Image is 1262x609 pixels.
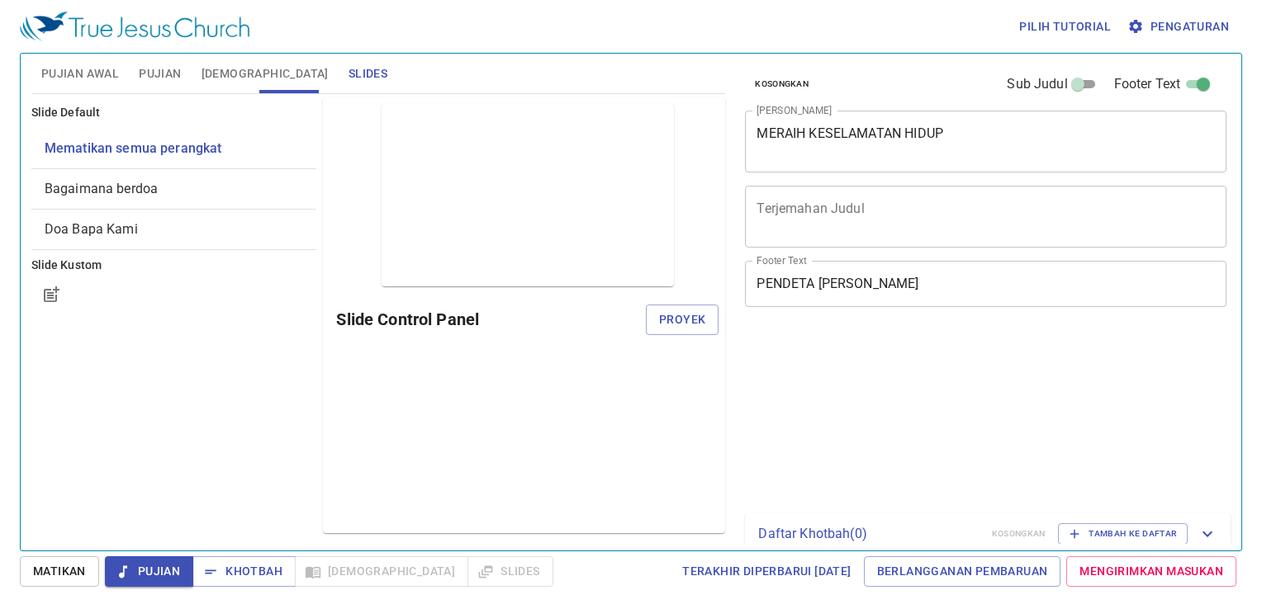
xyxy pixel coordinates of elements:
span: Pujian [139,64,181,84]
div: Mematikan semua perangkat [31,129,317,168]
div: Bagaimana berdoa [31,169,317,209]
a: Terakhir Diperbarui [DATE] [676,556,857,587]
span: Pujian Awal [41,64,119,84]
span: Tambah ke Daftar [1069,526,1177,541]
p: Daftar Khotbah ( 0 ) [758,524,978,544]
button: Khotbah [192,556,296,587]
span: Footer Text [1114,74,1181,94]
span: [object Object] [45,221,138,237]
button: Pujian [105,556,193,587]
span: Mengirimkan Masukan [1079,561,1223,582]
h6: Slide Control Panel [336,306,646,333]
div: Daftar Khotbah(0)KosongkanTambah ke Daftar [745,513,1231,555]
button: Proyek [646,304,719,335]
span: Khotbah [206,561,282,582]
button: Pengaturan [1124,12,1236,42]
span: [DEMOGRAPHIC_DATA] [202,64,329,84]
span: [object Object] [45,181,158,196]
button: Tambah ke Daftar [1058,523,1188,545]
span: [object Object] [45,140,222,156]
button: Matikan [20,556,99,587]
span: Terakhir Diperbarui [DATE] [682,561,851,582]
span: Pengaturan [1131,17,1229,37]
span: Proyek [659,309,705,330]
span: Pilih tutorial [1019,17,1111,37]
h6: Slide Default [31,104,317,122]
h6: Slide Kustom [31,257,317,275]
span: Pujian [118,561,180,582]
span: Berlangganan Pembaruan [877,561,1048,582]
button: Kosongkan [745,74,818,94]
span: Matikan [33,561,86,582]
span: Slides [349,64,387,84]
span: Kosongkan [755,77,809,92]
iframe: from-child [738,324,1132,507]
div: Doa Bapa Kami [31,210,317,249]
button: Pilih tutorial [1013,12,1117,42]
a: Berlangganan Pembaruan [864,556,1061,587]
textarea: MERAIH KESELAMATAN HIDUP [757,125,1215,157]
a: Mengirimkan Masukan [1066,556,1236,587]
img: True Jesus Church [20,12,249,41]
span: Sub Judul [1007,74,1067,94]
